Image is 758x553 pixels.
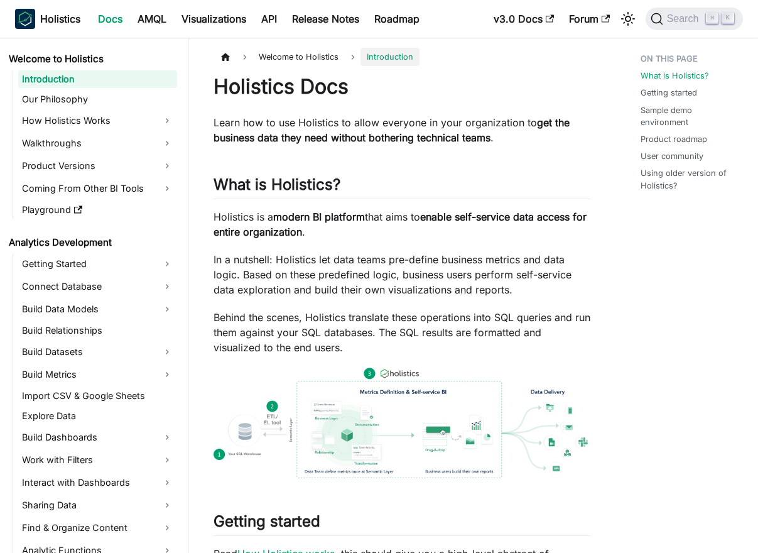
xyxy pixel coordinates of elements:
h2: Getting started [214,512,590,536]
a: Build Dashboards [18,427,177,447]
a: Find & Organize Content [18,518,177,538]
a: Introduction [18,70,177,88]
a: Forum [561,9,617,29]
a: AMQL [130,9,174,29]
kbd: K [722,13,734,24]
a: Our Philosophy [18,90,177,108]
a: Work with Filters [18,450,177,470]
a: HolisticsHolistics [15,9,80,29]
a: v3.0 Docs [486,9,561,29]
p: Holistics is a that aims to . [214,209,590,239]
a: Coming From Other BI Tools [18,178,177,199]
a: Product roadmap [641,133,707,145]
button: Search (Command+K) [646,8,743,30]
a: Connect Database [18,276,177,297]
a: What is Holistics? [641,70,709,82]
nav: Breadcrumbs [214,48,590,66]
p: In a nutshell: Holistics let data teams pre-define business metrics and data logic. Based on thes... [214,252,590,297]
p: Behind the scenes, Holistics translate these operations into SQL queries and run them against you... [214,310,590,355]
a: Docs [90,9,130,29]
a: API [254,9,284,29]
a: User community [641,150,703,162]
a: Build Datasets [18,342,177,362]
a: Home page [214,48,237,66]
a: Release Notes [284,9,367,29]
a: Walkthroughs [18,133,177,153]
b: Holistics [40,11,80,26]
a: Product Versions [18,156,177,176]
a: Interact with Dashboards [18,473,177,493]
strong: modern BI platform [273,211,365,223]
a: Roadmap [367,9,427,29]
a: Explore Data [18,407,177,425]
p: Learn how to use Holistics to allow everyone in your organization to . [214,115,590,145]
a: Visualizations [174,9,254,29]
span: Welcome to Holistics [252,48,345,66]
a: Import CSV & Google Sheets [18,387,177,405]
img: How Holistics fits in your Data Stack [214,368,590,478]
kbd: ⌘ [706,13,718,24]
span: Introduction [360,48,420,66]
a: Using older version of Holistics? [641,167,738,191]
a: Build Relationships [18,322,177,339]
h1: Holistics Docs [214,74,590,99]
h2: What is Holistics? [214,175,590,199]
a: Sample demo environment [641,104,738,128]
a: Getting Started [18,254,177,274]
a: How Holistics Works [18,111,177,131]
a: Playground [18,201,177,219]
a: Getting started [641,87,697,99]
button: Switch between dark and light mode (currently light mode) [618,9,638,29]
span: Search [663,13,707,25]
a: Build Data Models [18,299,177,319]
a: Analytics Development [5,234,177,251]
a: Build Metrics [18,364,177,385]
img: Holistics [15,9,35,29]
a: Welcome to Holistics [5,50,177,68]
a: Sharing Data [18,495,177,515]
